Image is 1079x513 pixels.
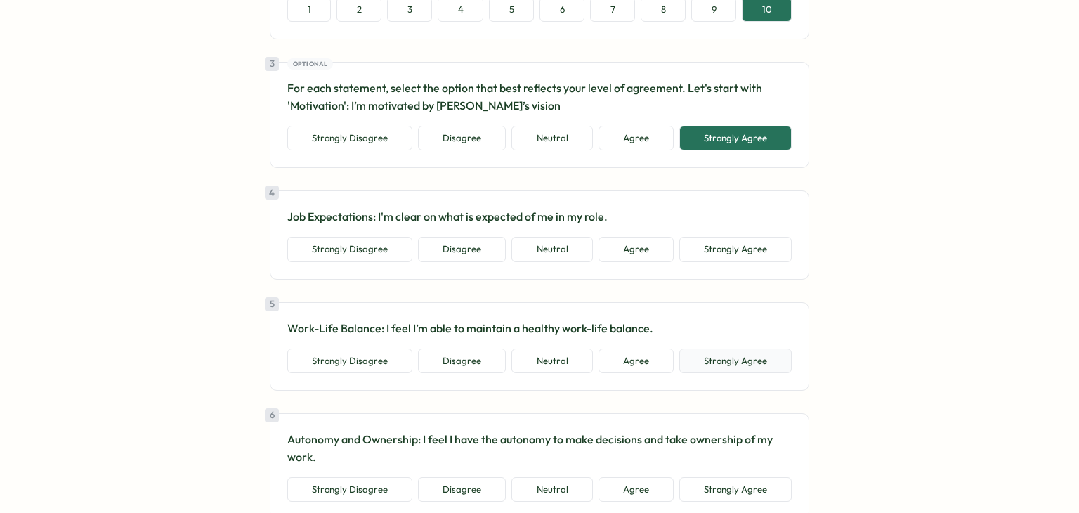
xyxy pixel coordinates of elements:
button: Disagree [418,126,506,151]
p: Work-Life Balance: I feel I’m able to maintain a healthy work-life balance. [287,320,792,337]
button: Strongly Disagree [287,477,412,502]
button: Strongly Disagree [287,126,412,151]
div: 3 [265,57,279,71]
button: Agree [599,349,674,374]
button: Disagree [418,477,506,502]
span: Optional [293,59,328,69]
div: 6 [265,408,279,422]
button: Neutral [511,237,592,262]
button: Neutral [511,477,592,502]
p: For each statement, select the option that best reflects your level of agreement. Let's start wit... [287,79,792,115]
button: Strongly Agree [679,237,792,262]
button: Neutral [511,349,592,374]
button: Strongly Agree [679,126,792,151]
button: Strongly Agree [679,477,792,502]
button: Strongly Agree [679,349,792,374]
div: 5 [265,297,279,311]
button: Neutral [511,126,592,151]
button: Disagree [418,237,506,262]
button: Disagree [418,349,506,374]
button: Agree [599,237,674,262]
button: Strongly Disagree [287,349,412,374]
button: Agree [599,126,674,151]
div: 4 [265,186,279,200]
p: Job Expectations: I'm clear on what is expected of me in my role. [287,208,792,226]
p: Autonomy and Ownership: I feel I have the autonomy to make decisions and take ownership of my work. [287,431,792,466]
button: Strongly Disagree [287,237,412,262]
button: Agree [599,477,674,502]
